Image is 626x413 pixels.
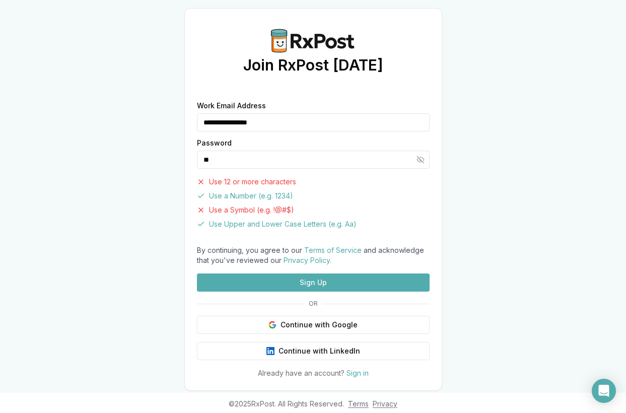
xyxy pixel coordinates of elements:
[411,151,430,169] button: Hide password
[197,273,430,292] button: Sign Up
[305,300,322,308] span: OR
[265,29,362,53] img: RxPost Logo
[304,246,362,254] a: Terms of Service
[348,399,369,408] a: Terms
[268,321,276,329] img: Google
[373,399,397,408] a: Privacy
[258,369,344,377] span: Already have an account?
[197,342,430,360] button: Continue with LinkedIn
[346,369,369,377] a: Sign in
[197,245,430,265] div: By continuing, you agree to our and acknowledge that you've reviewed our
[209,191,293,201] span: Use a Number (e.g. 1234)
[209,177,296,187] span: Use 12 or more characters
[209,205,294,215] span: Use a Symbol (e.g. !@#$)
[197,140,430,147] label: Password
[197,316,430,334] button: Continue with Google
[209,219,357,229] span: Use Upper and Lower Case Letters (e.g. Aa)
[197,102,430,109] label: Work Email Address
[266,347,274,355] img: LinkedIn
[592,379,616,403] div: Open Intercom Messenger
[243,56,383,74] h1: Join RxPost [DATE]
[284,256,331,264] a: Privacy Policy.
